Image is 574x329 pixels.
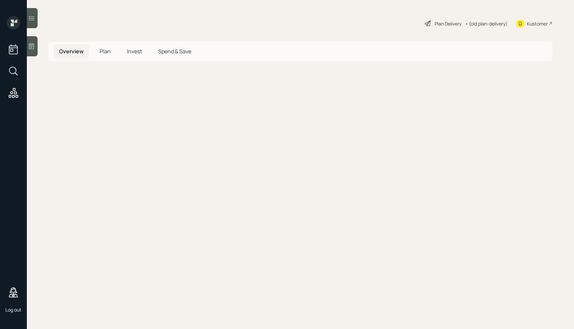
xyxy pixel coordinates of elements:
[527,20,548,27] div: Kustomer
[158,48,191,55] span: Spend & Save
[435,20,462,27] div: Plan Delivery
[127,48,142,55] span: Invest
[59,48,84,55] span: Overview
[100,48,111,55] span: Plan
[465,20,508,27] div: • (old plan-delivery)
[5,307,21,313] div: Log out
